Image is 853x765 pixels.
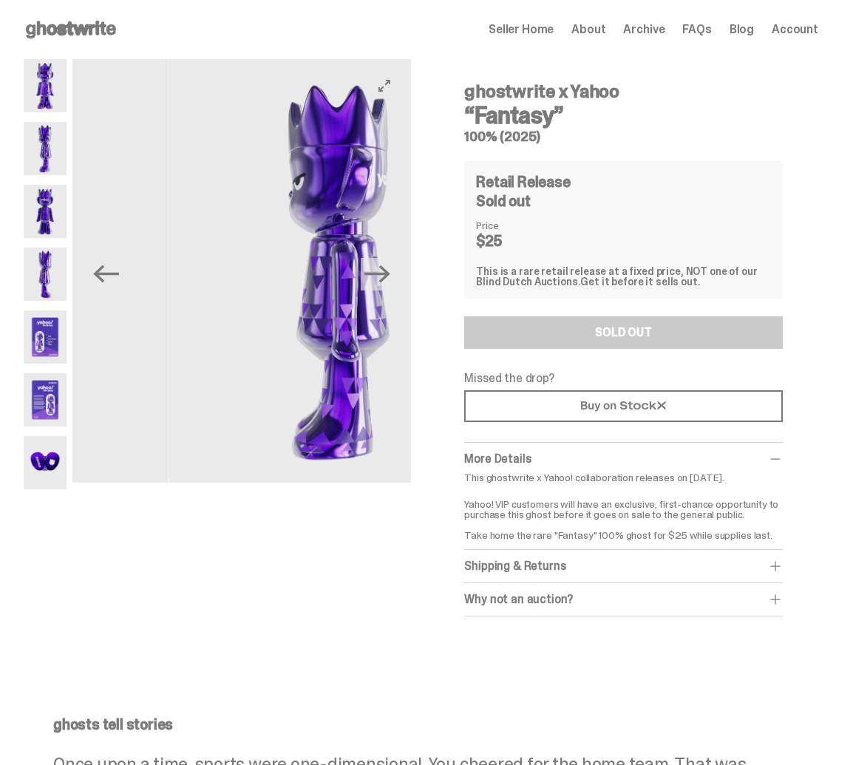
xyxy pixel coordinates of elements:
[24,248,67,301] img: Yahoo-HG---4.png
[464,489,783,540] p: Yahoo! VIP customers will have an exclusive, first-chance opportunity to purchase this ghost befo...
[623,24,665,35] a: Archive
[24,436,67,489] img: Yahoo-HG---7.png
[361,258,393,290] button: Next
[464,103,783,127] h3: “Fantasy”
[464,592,783,607] div: Why not an auction?
[730,24,754,35] a: Blog
[464,316,783,349] button: SOLD OUT
[580,275,700,288] span: Get it before it sells out.
[53,717,789,732] p: ghosts tell stories
[464,373,783,384] p: Missed the drop?
[476,220,550,231] dt: Price
[24,59,67,112] img: Yahoo-HG---1.png
[24,185,67,238] img: Yahoo-HG---3.png
[90,258,123,290] button: Previous
[489,24,554,35] a: Seller Home
[772,24,818,35] a: Account
[464,451,531,466] span: More Details
[464,130,783,143] h5: 100% (2025)
[476,194,771,208] div: Sold out
[682,24,711,35] a: FAQs
[464,559,783,574] div: Shipping & Returns
[476,234,550,248] dd: $25
[476,266,771,287] div: This is a rare retail release at a fixed price, NOT one of our Blind Dutch Auctions.
[476,174,570,189] h4: Retail Release
[595,327,652,339] div: SOLD OUT
[571,24,605,35] a: About
[24,122,67,175] img: Yahoo-HG---2.png
[24,373,67,426] img: Yahoo-HG---6.png
[464,472,783,483] p: This ghostwrite x Yahoo! collaboration releases on [DATE].
[169,59,509,483] img: Yahoo-HG---2.png
[375,77,393,95] button: View full-screen
[24,310,67,364] img: Yahoo-HG---5.png
[464,83,783,101] h4: ghostwrite x Yahoo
